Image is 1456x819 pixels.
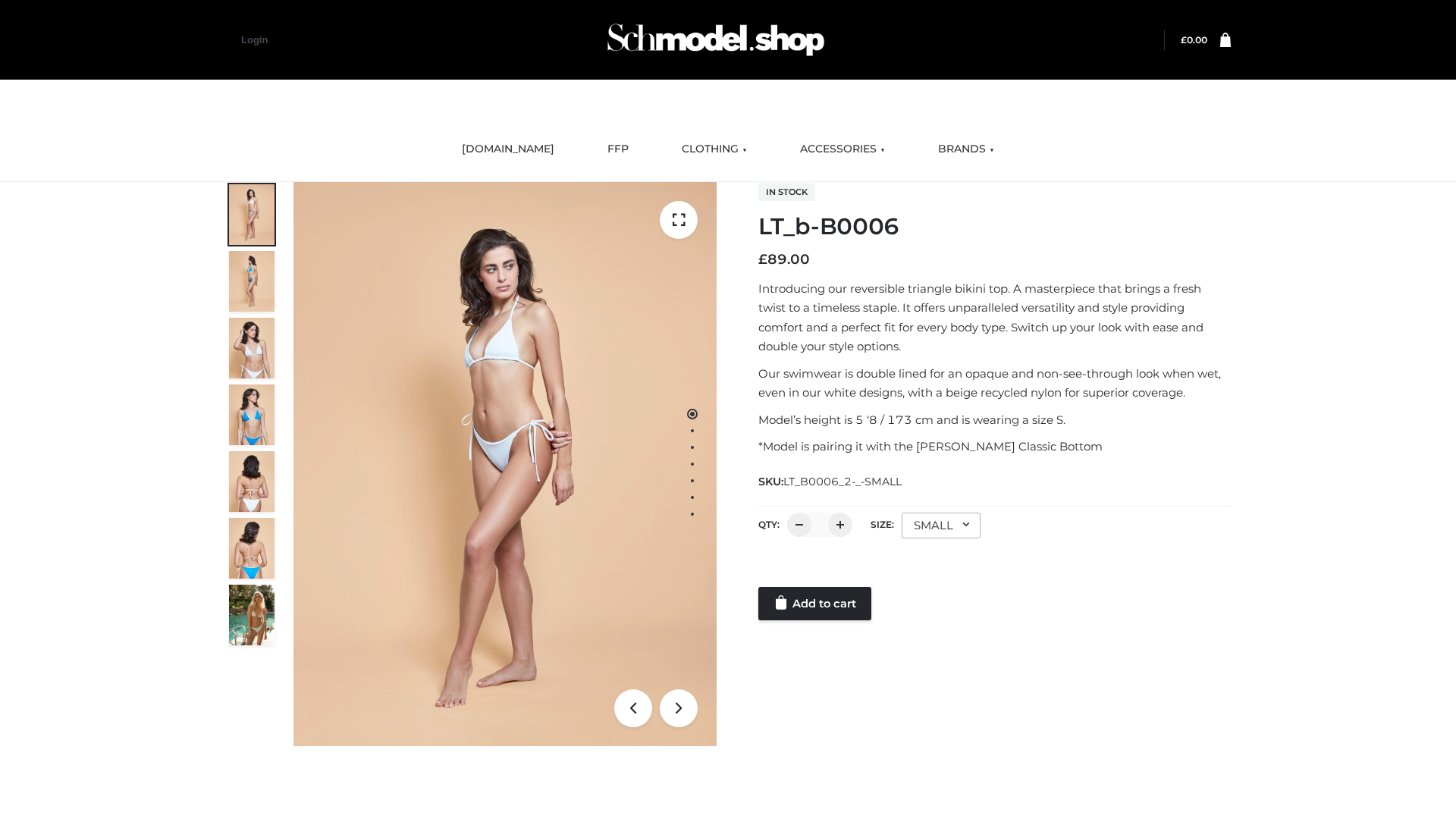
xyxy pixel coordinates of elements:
[758,183,815,201] span: In stock
[758,251,767,268] span: £
[1181,34,1187,45] span: £
[927,133,1006,166] a: BRANDS
[602,10,830,70] img: Schmodel Admin 964
[229,585,275,645] img: Arieltop_CloudNine_AzureSky2.jpg
[1181,34,1207,45] a: £0.00
[758,279,1231,356] p: Introducing our reversible triangle bikini top. A masterpiece that brings a fresh twist to a time...
[293,182,717,746] img: ArielClassicBikiniTop_CloudNine_AzureSky_OW114ECO_1
[241,34,268,45] a: Login
[229,518,275,579] img: ArielClassicBikiniTop_CloudNine_AzureSky_OW114ECO_8-scaled.jpg
[229,184,275,245] img: ArielClassicBikiniTop_CloudNine_AzureSky_OW114ECO_1-scaled.jpg
[758,213,1231,240] h1: LT_b-B0006
[229,384,275,445] img: ArielClassicBikiniTop_CloudNine_AzureSky_OW114ECO_4-scaled.jpg
[758,472,903,491] span: SKU:
[758,410,1231,430] p: Model’s height is 5 ‘8 / 173 cm and is wearing a size S.
[450,133,566,166] a: [DOMAIN_NAME]
[902,513,981,538] div: SMALL
[758,251,810,268] bdi: 89.00
[229,451,275,512] img: ArielClassicBikiniTop_CloudNine_AzureSky_OW114ECO_7-scaled.jpg
[758,519,780,530] label: QTY:
[789,133,896,166] a: ACCESSORIES
[596,133,640,166] a: FFP
[871,519,894,530] label: Size:
[758,587,871,620] a: Add to cart
[758,437,1231,457] p: *Model is pairing it with the [PERSON_NAME] Classic Bottom
[229,251,275,312] img: ArielClassicBikiniTop_CloudNine_AzureSky_OW114ECO_2-scaled.jpg
[783,475,902,488] span: LT_B0006_2-_-SMALL
[1181,34,1207,45] bdi: 0.00
[670,133,758,166] a: CLOTHING
[758,364,1231,403] p: Our swimwear is double lined for an opaque and non-see-through look when wet, even in our white d...
[229,318,275,378] img: ArielClassicBikiniTop_CloudNine_AzureSky_OW114ECO_3-scaled.jpg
